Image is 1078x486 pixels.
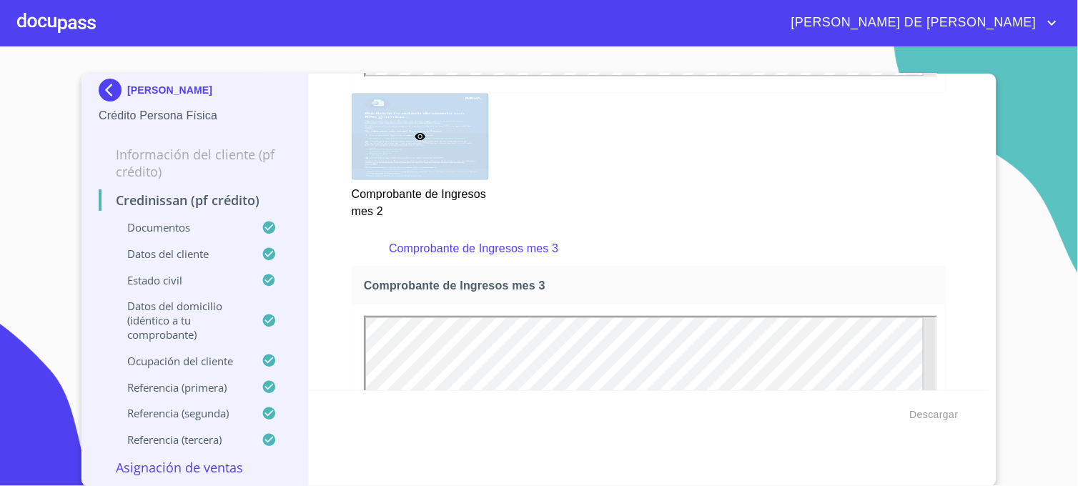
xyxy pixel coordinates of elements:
p: Asignación de Ventas [99,459,291,476]
p: Información del cliente (PF crédito) [99,146,291,180]
span: Comprobante de Ingresos mes 3 [364,278,940,293]
p: Referencia (segunda) [99,406,262,420]
p: Credinissan (PF crédito) [99,192,291,209]
p: Ocupación del Cliente [99,354,262,368]
img: Docupass spot blue [99,79,127,101]
p: Comprobante de Ingresos mes 3 [389,240,909,257]
span: [PERSON_NAME] DE [PERSON_NAME] [781,11,1044,34]
p: Referencia (tercera) [99,432,262,447]
p: Datos del cliente [99,247,262,261]
p: Estado Civil [99,273,262,287]
button: Descargar [904,402,964,428]
span: Descargar [910,406,959,424]
p: [PERSON_NAME] [127,84,212,96]
p: Datos del domicilio (idéntico a tu comprobante) [99,299,262,342]
p: Documentos [99,220,262,234]
p: Referencia (primera) [99,380,262,395]
button: account of current user [781,11,1061,34]
div: [PERSON_NAME] [99,79,291,107]
p: Comprobante de Ingresos mes 2 [352,180,488,220]
p: Crédito Persona Física [99,107,291,124]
